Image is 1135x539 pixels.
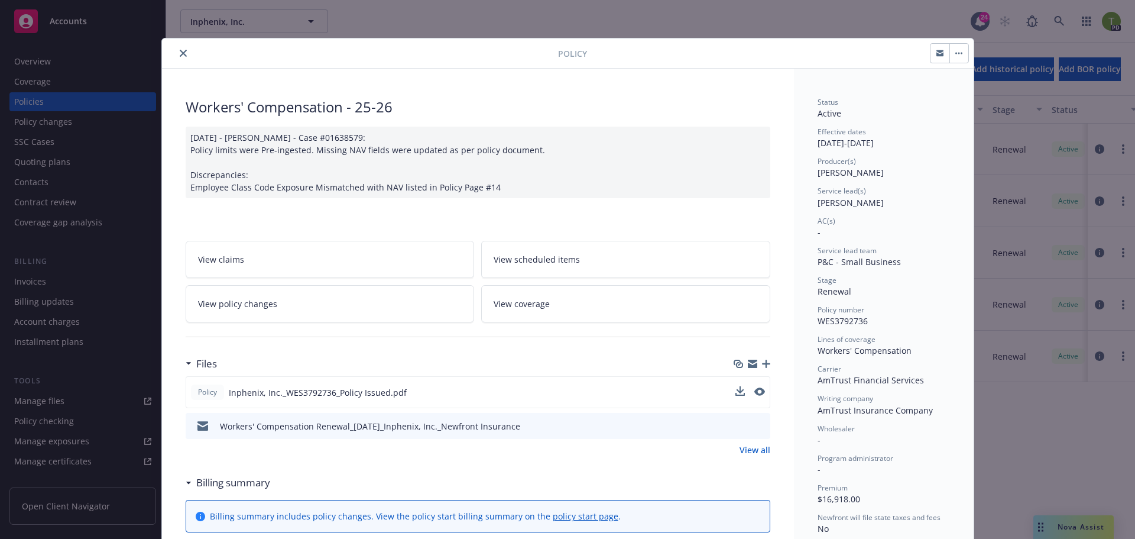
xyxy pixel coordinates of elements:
span: View claims [198,253,244,266]
span: Stage [818,275,836,285]
span: AmTrust Financial Services [818,375,924,386]
span: View policy changes [198,298,277,310]
span: Service lead team [818,246,877,256]
span: Policy [558,47,587,60]
div: Workers' Compensation - 25-26 [186,97,770,117]
div: Billing summary [186,475,270,490]
div: Workers' Compensation Renewal_[DATE]_Inphenix, Inc._Newfront Insurance [220,420,520,433]
button: close [176,46,190,60]
a: View policy changes [186,285,475,322]
button: preview file [754,386,765,399]
span: [PERSON_NAME] [818,197,884,208]
span: View coverage [494,298,550,310]
span: Lines of coverage [818,334,875,344]
a: policy start page [553,511,618,522]
span: No [818,523,829,534]
a: View all [740,444,770,456]
a: View scheduled items [481,241,770,278]
a: View coverage [481,285,770,322]
div: [DATE] - [PERSON_NAME] - Case #01638579: Policy limits were Pre-ingested. Missing NAV fields were... [186,127,770,198]
button: download file [735,386,745,396]
button: preview file [755,420,766,433]
div: Billing summary includes policy changes. View the policy start billing summary on the . [210,510,621,522]
div: Workers' Compensation [818,344,950,357]
span: - [818,227,821,238]
span: AmTrust Insurance Company [818,405,933,416]
span: AC(s) [818,216,835,226]
div: [DATE] - [DATE] [818,127,950,149]
span: Wholesaler [818,424,855,434]
button: preview file [754,388,765,396]
h3: Billing summary [196,475,270,490]
span: Service lead(s) [818,186,866,196]
span: Policy number [818,305,864,315]
span: - [818,434,821,446]
span: Producer(s) [818,156,856,166]
span: Effective dates [818,127,866,137]
span: WES3792736 [818,315,868,327]
span: Policy [196,387,219,398]
button: download file [736,420,745,433]
span: View scheduled items [494,253,580,266]
span: [PERSON_NAME] [818,167,884,178]
span: Writing company [818,393,873,404]
span: Status [818,97,838,107]
button: download file [735,386,745,399]
span: Premium [818,483,848,493]
span: Inphenix, Inc._WES3792736_Policy Issued.pdf [229,386,407,399]
span: Carrier [818,364,841,374]
span: Program administrator [818,453,893,463]
span: Newfront will file state taxes and fees [818,512,941,522]
a: View claims [186,241,475,278]
div: Files [186,356,217,372]
span: Renewal [818,286,851,297]
span: P&C - Small Business [818,256,901,267]
span: Active [818,108,841,119]
span: - [818,464,821,475]
span: $16,918.00 [818,493,860,505]
h3: Files [196,356,217,372]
